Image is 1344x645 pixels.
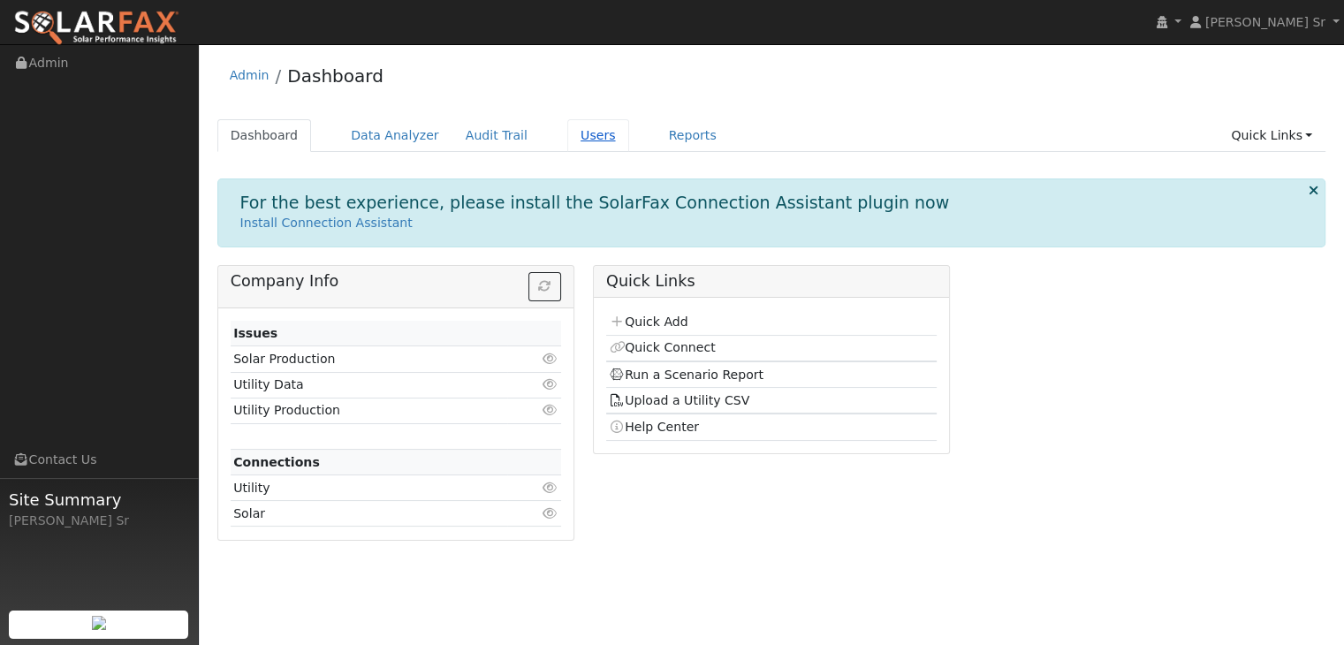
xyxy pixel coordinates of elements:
i: Click to view [543,353,558,365]
div: [PERSON_NAME] Sr [9,512,189,530]
h1: For the best experience, please install the SolarFax Connection Assistant plugin now [240,193,950,213]
a: Admin [230,68,270,82]
a: Quick Links [1218,119,1325,152]
img: retrieve [92,616,106,630]
i: Click to view [543,378,558,391]
td: Utility [231,475,508,501]
strong: Connections [233,455,320,469]
a: Help Center [609,420,699,434]
img: SolarFax [13,10,179,47]
a: Data Analyzer [338,119,452,152]
h5: Company Info [231,272,561,291]
a: Audit Trail [452,119,541,152]
strong: Issues [233,326,277,340]
td: Solar [231,501,508,527]
span: [PERSON_NAME] Sr [1205,15,1325,29]
a: Install Connection Assistant [240,216,413,230]
a: Quick Connect [609,340,715,354]
i: Click to view [543,507,558,520]
a: Upload a Utility CSV [609,393,749,407]
a: Dashboard [287,65,383,87]
h5: Quick Links [606,272,937,291]
span: Site Summary [9,488,189,512]
a: Run a Scenario Report [609,368,763,382]
td: Solar Production [231,346,508,372]
a: Dashboard [217,119,312,152]
td: Utility Data [231,372,508,398]
a: Quick Add [609,315,687,329]
a: Reports [656,119,730,152]
i: Click to view [543,482,558,494]
td: Utility Production [231,398,508,423]
a: Users [567,119,629,152]
i: Click to view [543,404,558,416]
